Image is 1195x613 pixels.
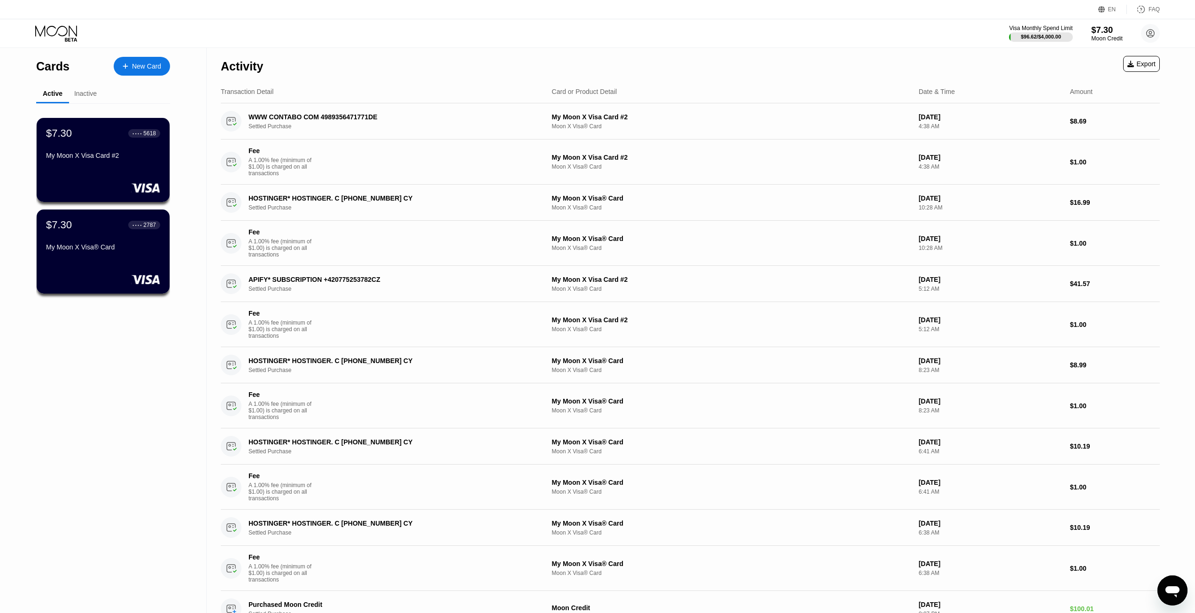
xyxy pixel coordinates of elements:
div: WWW CONTABO COM 4989356471771DE [248,113,519,121]
div: FeeA 1.00% fee (minimum of $1.00) is charged on all transactionsMy Moon X Visa® CardMoon X Visa® ... [221,383,1160,428]
div: $7.30Moon Credit [1091,25,1123,42]
div: ● ● ● ● [132,132,142,135]
div: $1.00 [1070,158,1160,166]
div: 5:12 AM [919,326,1063,333]
div: Moon X Visa® Card [552,570,911,576]
div: $7.30 [1091,25,1123,35]
div: Moon X Visa® Card [552,529,911,536]
div: FAQ [1148,6,1160,13]
div: Moon X Visa® Card [552,367,911,373]
div: Card or Product Detail [552,88,617,95]
div: A 1.00% fee (minimum of $1.00) is charged on all transactions [248,319,319,339]
div: My Moon X Visa® Card [552,560,911,567]
div: 8:23 AM [919,367,1063,373]
div: [DATE] [919,601,1063,608]
div: Fee [248,553,314,561]
div: Active [43,90,62,97]
div: 8:23 AM [919,407,1063,414]
div: $7.30● ● ● ●5618My Moon X Visa Card #2 [37,118,170,202]
div: Visa Monthly Spend Limit$96.62/$4,000.00 [1009,25,1072,42]
div: Purchased Moon Credit [248,601,519,608]
div: Date & Time [919,88,955,95]
div: Moon X Visa® Card [552,123,911,130]
div: Visa Monthly Spend Limit [1009,25,1072,31]
div: 5:12 AM [919,286,1063,292]
div: HOSTINGER* HOSTINGER. C [PHONE_NUMBER] CYSettled PurchaseMy Moon X Visa® CardMoon X Visa® Card[DA... [221,185,1160,221]
div: $41.57 [1070,280,1160,287]
div: [DATE] [919,479,1063,486]
div: Moon X Visa® Card [552,204,911,211]
div: Settled Purchase [248,448,540,455]
div: $1.00 [1070,321,1160,328]
div: 4:38 AM [919,163,1063,170]
div: FeeA 1.00% fee (minimum of $1.00) is charged on all transactionsMy Moon X Visa® CardMoon X Visa® ... [221,546,1160,591]
div: Settled Purchase [248,123,540,130]
div: Moon X Visa® Card [552,448,911,455]
div: $7.30 [46,219,72,231]
div: [DATE] [919,357,1063,365]
div: Moon X Visa® Card [552,286,911,292]
div: Transaction Detail [221,88,273,95]
div: My Moon X Visa® Card [552,479,911,486]
div: [DATE] [919,276,1063,283]
div: Fee [248,228,314,236]
div: ● ● ● ● [132,224,142,226]
div: My Moon X Visa Card #2 [552,154,911,161]
div: Settled Purchase [248,367,540,373]
div: Activity [221,60,263,73]
div: Moon X Visa® Card [552,407,911,414]
div: HOSTINGER* HOSTINGER. C [PHONE_NUMBER] CYSettled PurchaseMy Moon X Visa® CardMoon X Visa® Card[DA... [221,428,1160,465]
div: Amount [1070,88,1093,95]
div: Cards [36,60,70,73]
div: A 1.00% fee (minimum of $1.00) is charged on all transactions [248,401,319,420]
div: HOSTINGER* HOSTINGER. C [PHONE_NUMBER] CYSettled PurchaseMy Moon X Visa® CardMoon X Visa® Card[DA... [221,510,1160,546]
div: Export [1123,56,1160,72]
div: A 1.00% fee (minimum of $1.00) is charged on all transactions [248,157,319,177]
div: Fee [248,472,314,480]
div: Settled Purchase [248,529,540,536]
div: 5618 [143,130,156,137]
div: $10.19 [1070,442,1160,450]
div: Fee [248,310,314,317]
div: HOSTINGER* HOSTINGER. C [PHONE_NUMBER] CY [248,194,519,202]
div: 6:41 AM [919,448,1063,455]
div: A 1.00% fee (minimum of $1.00) is charged on all transactions [248,563,319,583]
div: $8.99 [1070,361,1160,369]
div: My Moon X Visa Card #2 [552,113,911,121]
div: 6:38 AM [919,529,1063,536]
div: 10:28 AM [919,245,1063,251]
div: $7.30 [46,127,72,140]
div: $100.01 [1070,605,1160,613]
div: My Moon X Visa® Card [46,243,160,251]
div: FAQ [1127,5,1160,14]
div: [DATE] [919,194,1063,202]
div: Moon X Visa® Card [552,489,911,495]
div: 4:38 AM [919,123,1063,130]
div: [DATE] [919,235,1063,242]
div: FeeA 1.00% fee (minimum of $1.00) is charged on all transactionsMy Moon X Visa Card #2Moon X Visa... [221,140,1160,185]
div: 6:41 AM [919,489,1063,495]
div: WWW CONTABO COM 4989356471771DESettled PurchaseMy Moon X Visa Card #2Moon X Visa® Card[DATE]4:38 ... [221,103,1160,140]
div: New Card [114,57,170,76]
div: [DATE] [919,438,1063,446]
div: Fee [248,147,314,155]
div: HOSTINGER* HOSTINGER. C [PHONE_NUMBER] CY [248,520,519,527]
div: Moon Credit [552,604,911,612]
div: My Moon X Visa Card #2 [46,152,160,159]
div: $1.00 [1070,240,1160,247]
div: A 1.00% fee (minimum of $1.00) is charged on all transactions [248,482,319,502]
div: Export [1127,60,1156,68]
div: APIFY* SUBSCRIPTION +420775253782CZ [248,276,519,283]
div: [DATE] [919,113,1063,121]
div: $7.30● ● ● ●2787My Moon X Visa® Card [37,210,170,294]
div: HOSTINGER* HOSTINGER. C [PHONE_NUMBER] CYSettled PurchaseMy Moon X Visa® CardMoon X Visa® Card[DA... [221,347,1160,383]
div: $1.00 [1070,483,1160,491]
div: FeeA 1.00% fee (minimum of $1.00) is charged on all transactionsMy Moon X Visa® CardMoon X Visa® ... [221,221,1160,266]
div: 2787 [143,222,156,228]
div: My Moon X Visa Card #2 [552,276,911,283]
div: [DATE] [919,560,1063,567]
div: Inactive [74,90,97,97]
div: Moon X Visa® Card [552,245,911,251]
div: FeeA 1.00% fee (minimum of $1.00) is charged on all transactionsMy Moon X Visa® CardMoon X Visa® ... [221,465,1160,510]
